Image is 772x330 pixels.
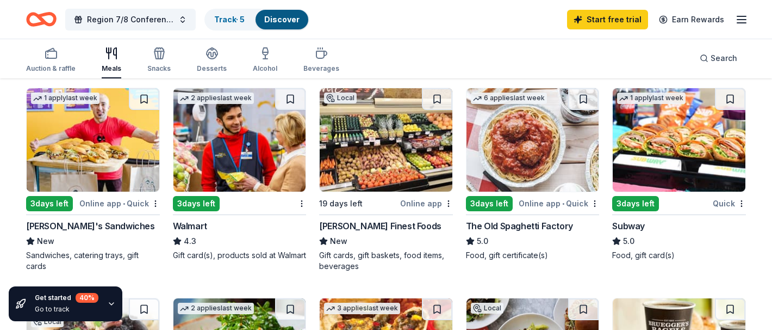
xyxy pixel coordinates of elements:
[173,196,220,211] div: 3 days left
[324,93,357,103] div: Local
[87,13,174,26] span: Region 7/8 Conference
[303,42,339,78] button: Beverages
[173,88,306,192] img: Image for Walmart
[477,235,488,248] span: 5.0
[26,250,160,272] div: Sandwiches, catering trays, gift cards
[466,250,600,261] div: Food, gift certificate(s)
[471,303,503,314] div: Local
[612,196,659,211] div: 3 days left
[26,219,155,233] div: [PERSON_NAME]'s Sandwiches
[330,235,347,248] span: New
[197,64,227,73] div: Desserts
[400,197,453,210] div: Online app
[65,9,196,30] button: Region 7/8 Conference
[617,93,686,104] div: 1 apply last week
[173,250,307,261] div: Gift card(s), products sold at Walmart
[319,88,453,272] a: Image for Jensen’s Finest FoodsLocal19 days leftOnline app[PERSON_NAME] Finest FoodsNewGift cards...
[102,42,121,78] button: Meals
[253,42,277,78] button: Alcohol
[27,88,159,192] img: Image for Ike's Sandwiches
[623,235,634,248] span: 5.0
[324,303,400,314] div: 3 applies last week
[147,64,171,73] div: Snacks
[173,219,207,233] div: Walmart
[711,52,737,65] span: Search
[567,10,648,29] a: Start free trial
[466,196,513,211] div: 3 days left
[26,64,76,73] div: Auction & raffle
[102,64,121,73] div: Meals
[691,47,746,69] button: Search
[319,219,441,233] div: [PERSON_NAME] Finest Foods
[319,250,453,272] div: Gift cards, gift baskets, food items, beverages
[79,197,160,210] div: Online app Quick
[147,42,171,78] button: Snacks
[35,293,98,303] div: Get started
[204,9,309,30] button: Track· 5Discover
[197,42,227,78] button: Desserts
[319,197,363,210] div: 19 days left
[612,250,746,261] div: Food, gift card(s)
[320,88,452,192] img: Image for Jensen’s Finest Foods
[35,305,98,314] div: Go to track
[466,88,600,261] a: Image for The Old Spaghetti Factory6 applieslast week3days leftOnline app•QuickThe Old Spaghetti ...
[613,88,745,192] img: Image for Subway
[214,15,245,24] a: Track· 5
[173,88,307,261] a: Image for Walmart2 applieslast week3days leftWalmart4.3Gift card(s), products sold at Walmart
[26,42,76,78] button: Auction & raffle
[184,235,196,248] span: 4.3
[562,199,564,208] span: •
[612,219,645,233] div: Subway
[466,88,599,192] img: Image for The Old Spaghetti Factory
[471,93,547,104] div: 6 applies last week
[178,93,254,104] div: 2 applies last week
[253,64,277,73] div: Alcohol
[466,219,573,233] div: The Old Spaghetti Factory
[303,64,339,73] div: Beverages
[31,93,99,104] div: 1 apply last week
[264,15,300,24] a: Discover
[26,7,57,32] a: Home
[612,88,746,261] a: Image for Subway1 applylast week3days leftQuickSubway5.0Food, gift card(s)
[26,196,73,211] div: 3 days left
[178,303,254,314] div: 2 applies last week
[37,235,54,248] span: New
[519,197,599,210] div: Online app Quick
[76,293,98,303] div: 40 %
[26,88,160,272] a: Image for Ike's Sandwiches1 applylast week3days leftOnline app•Quick[PERSON_NAME]'s SandwichesNew...
[713,197,746,210] div: Quick
[652,10,731,29] a: Earn Rewards
[123,199,125,208] span: •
